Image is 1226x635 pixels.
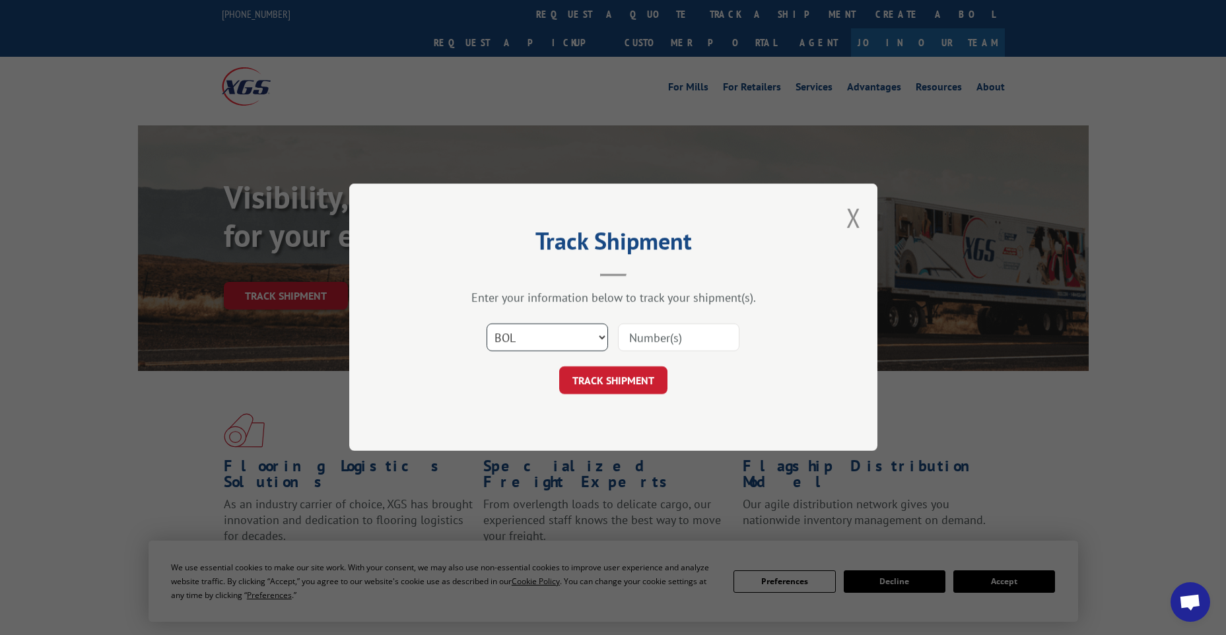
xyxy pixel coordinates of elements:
[415,232,811,257] h2: Track Shipment
[415,290,811,306] div: Enter your information below to track your shipment(s).
[846,200,861,235] button: Close modal
[1171,582,1210,622] div: Open chat
[559,367,667,395] button: TRACK SHIPMENT
[618,324,739,352] input: Number(s)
